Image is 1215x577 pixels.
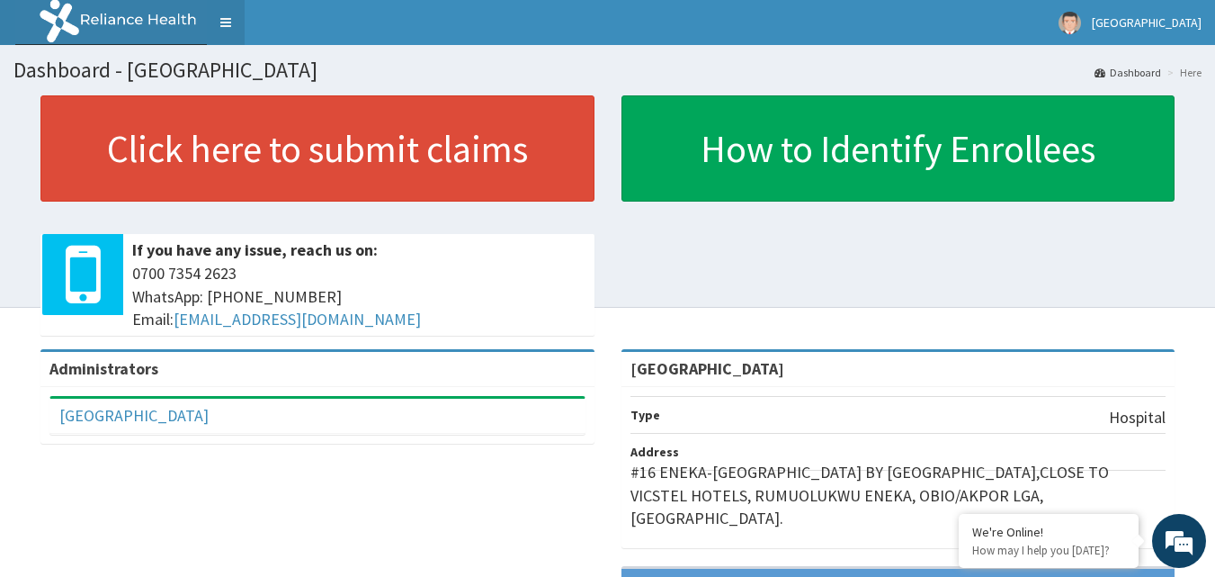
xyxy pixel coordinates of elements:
a: How to Identify Enrollees [621,95,1175,202]
a: Dashboard [1094,65,1161,80]
div: Minimize live chat window [295,9,338,52]
a: [EMAIL_ADDRESS][DOMAIN_NAME] [174,309,421,329]
span: 0700 7354 2623 WhatsApp: [PHONE_NUMBER] Email: [132,262,585,331]
span: We're online! [104,174,248,356]
strong: [GEOGRAPHIC_DATA] [630,358,784,379]
b: Address [630,444,679,460]
b: If you have any issue, reach us on: [132,239,378,260]
p: #16 ENEKA-[GEOGRAPHIC_DATA] BY [GEOGRAPHIC_DATA],CLOSE TO VICSTEL HOTELS, RUMUOLUKWU ENEKA, OBIO/... [630,461,1166,530]
textarea: Type your message and hit 'Enter' [9,385,343,448]
b: Administrators [49,358,158,379]
img: d_794563401_company_1708531726252_794563401 [33,90,73,135]
a: [GEOGRAPHIC_DATA] [59,405,209,426]
span: [GEOGRAPHIC_DATA] [1092,14,1202,31]
b: Type [630,407,660,423]
div: We're Online! [972,524,1125,540]
div: Chat with us now [94,101,302,124]
p: How may I help you today? [972,543,1125,558]
p: Hospital [1109,406,1166,429]
a: Click here to submit claims [40,95,594,202]
img: User Image [1059,12,1081,34]
h1: Dashboard - [GEOGRAPHIC_DATA] [13,59,1202,82]
li: Here [1163,65,1202,80]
